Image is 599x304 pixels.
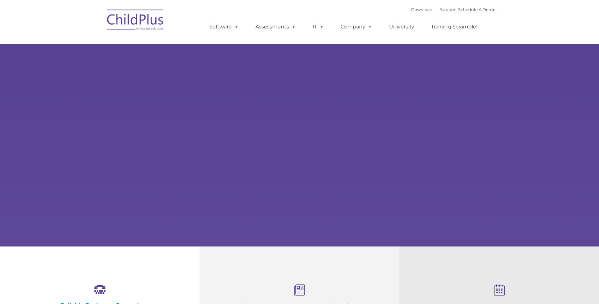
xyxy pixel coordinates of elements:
[334,21,379,33] a: Company
[383,21,421,33] a: University
[411,7,433,12] a: Download
[249,21,302,33] a: Assessments
[458,7,495,12] a: Schedule A Demo
[203,21,245,33] a: Software
[411,7,495,12] font: |
[306,21,330,33] a: IT
[104,5,167,37] img: ChildPlus by Procare Solutions
[440,7,457,12] a: Support
[425,21,485,33] a: Training Scramble!!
